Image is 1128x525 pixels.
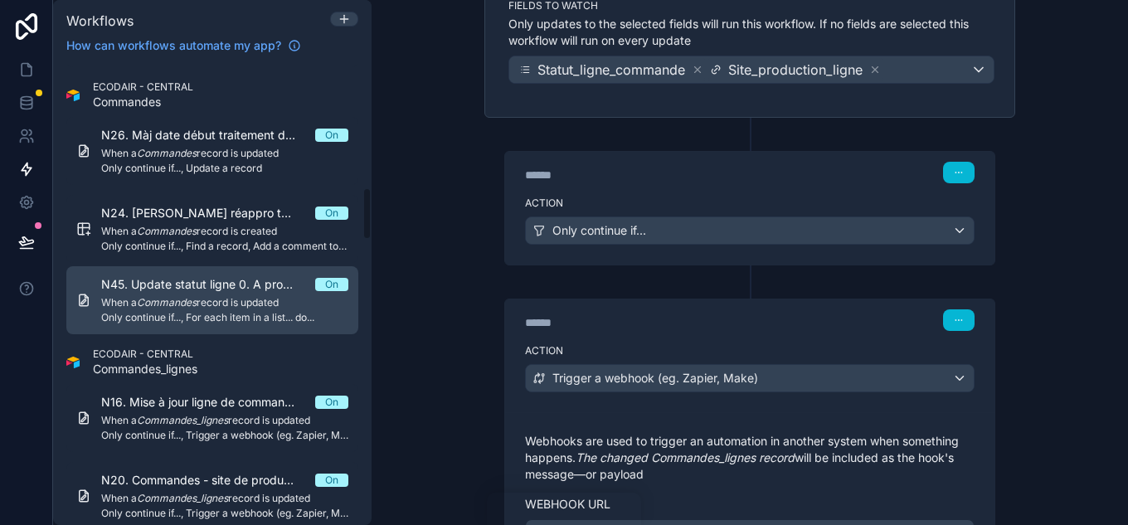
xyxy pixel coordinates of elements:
span: Only continue if... [552,222,646,239]
label: Webhook url [525,496,975,513]
button: Trigger a webhook (eg. Zapier, Make) [525,364,975,392]
span: How can workflows automate my app? [66,37,281,54]
span: Trigger a webhook (eg. Zapier, Make) [552,370,758,386]
em: The changed Commandes_lignes record [576,450,795,464]
label: Action [525,344,975,357]
span: Site_production_ligne [728,60,863,80]
label: Action [525,197,975,210]
a: How can workflows automate my app? [60,37,308,54]
button: Only continue if... [525,216,975,245]
p: Only updates to the selected fields will run this workflow. If no fields are selected this workfl... [508,16,994,49]
span: Workflows [66,12,134,29]
span: Statut_ligne_commande [537,60,685,80]
p: Webhooks are used to trigger an automation in another system when something happens. will be incl... [525,433,975,483]
button: Statut_ligne_commandeSite_production_ligne [508,56,994,84]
